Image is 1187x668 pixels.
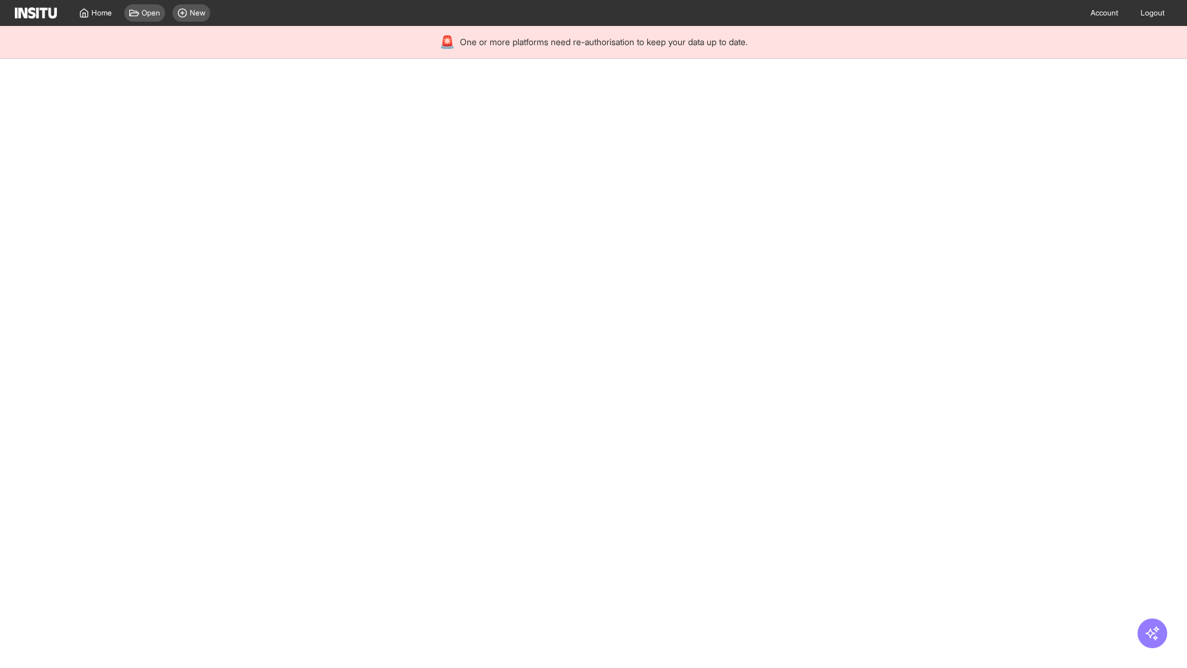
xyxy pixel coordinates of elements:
[15,7,57,19] img: Logo
[91,8,112,18] span: Home
[460,36,747,48] span: One or more platforms need re-authorisation to keep your data up to date.
[440,33,455,51] div: 🚨
[142,8,160,18] span: Open
[190,8,205,18] span: New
